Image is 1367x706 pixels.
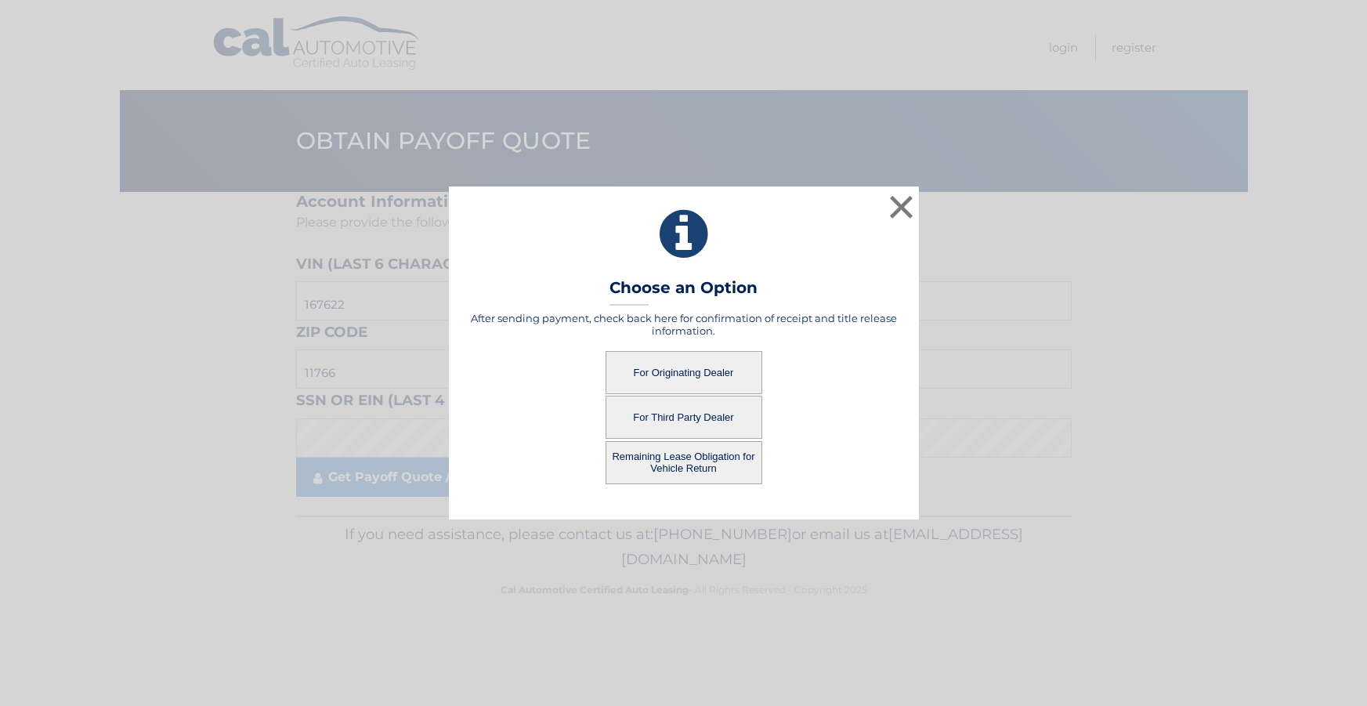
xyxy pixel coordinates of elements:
[606,396,762,439] button: For Third Party Dealer
[606,351,762,394] button: For Originating Dealer
[886,191,917,223] button: ×
[609,278,758,306] h3: Choose an Option
[468,312,899,337] h5: After sending payment, check back here for confirmation of receipt and title release information.
[606,441,762,484] button: Remaining Lease Obligation for Vehicle Return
